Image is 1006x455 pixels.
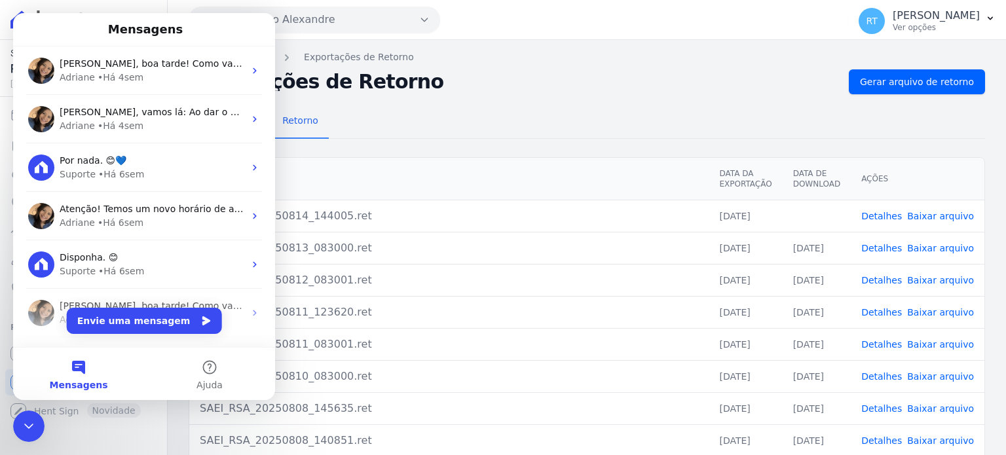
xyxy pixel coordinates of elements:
[47,203,82,217] div: Adriane
[47,239,105,249] span: Disponha. 😊
[860,75,974,88] span: Gerar arquivo de retorno
[84,58,130,71] div: • Há 4sem
[709,200,782,232] td: [DATE]
[907,211,974,221] a: Baixar arquivo
[84,203,130,217] div: • Há 6sem
[866,16,877,26] span: RT
[783,232,851,264] td: [DATE]
[47,251,83,265] div: Suporte
[200,272,698,288] div: SAEI_RSA_20250812_083001.ret
[893,9,980,22] p: [PERSON_NAME]
[15,238,41,264] img: Profile image for Suporte
[85,155,131,168] div: • Há 6sem
[15,45,41,71] img: Profile image for Adriane
[200,433,698,448] div: SAEI_RSA_20250808_140851.ret
[709,264,782,296] td: [DATE]
[200,401,698,416] div: SAEI_RSA_20250808_145635.ret
[861,435,902,446] a: Detalhes
[861,371,902,382] a: Detalhes
[849,69,985,94] a: Gerar arquivo de retorno
[47,300,82,314] div: Adriane
[131,335,262,387] button: Ajuda
[5,102,162,128] a: Cobranças
[861,275,902,285] a: Detalhes
[5,217,162,244] a: Troca de Arquivos
[907,243,974,253] a: Baixar arquivo
[709,392,782,424] td: [DATE]
[5,369,162,395] a: Conta Hent Novidade
[15,93,41,119] img: Profile image for Adriane
[851,158,984,200] th: Ações
[893,22,980,33] p: Ver opções
[5,275,162,301] a: Negativação
[47,106,82,120] div: Adriane
[5,246,162,272] a: Clientes
[200,304,698,320] div: SAEI_RSA_20250811_123620.ret
[13,410,45,442] iframe: Intercom live chat
[47,155,83,168] div: Suporte
[783,264,851,296] td: [DATE]
[274,107,326,134] span: Retorno
[47,58,82,71] div: Adriane
[189,73,838,91] h2: Exportações de Retorno
[15,190,41,216] img: Profile image for Adriane
[907,435,974,446] a: Baixar arquivo
[783,360,851,392] td: [DATE]
[15,141,41,168] img: Profile image for Suporte
[200,369,698,384] div: SAEI_RSA_20250810_083000.ret
[907,371,974,382] a: Baixar arquivo
[861,307,902,318] a: Detalhes
[907,307,974,318] a: Baixar arquivo
[10,319,157,335] div: Plataformas
[189,158,709,200] th: Arquivo
[13,13,275,400] iframe: Intercom live chat
[304,50,414,64] a: Exportações de Retorno
[907,275,974,285] a: Baixar arquivo
[861,243,902,253] a: Detalhes
[5,189,162,215] a: Pagamentos
[709,360,782,392] td: [DATE]
[709,232,782,264] td: [DATE]
[10,60,141,78] span: R$ 5.046,35
[10,102,157,424] nav: Sidebar
[709,158,782,200] th: Data da Exportação
[37,367,95,376] span: Mensagens
[848,3,1006,39] button: RT [PERSON_NAME] Ver opções
[84,106,130,120] div: • Há 4sem
[907,403,974,414] a: Baixar arquivo
[200,337,698,352] div: SAEI_RSA_20250811_083001.ret
[907,339,974,350] a: Baixar arquivo
[783,296,851,328] td: [DATE]
[5,131,162,157] a: Extrato
[709,328,782,360] td: [DATE]
[200,208,698,224] div: SAEI_RSA_20250814_144005.ret
[15,287,41,313] img: Profile image for Adriane
[183,367,210,376] span: Ajuda
[861,339,902,350] a: Detalhes
[189,7,440,33] button: Residencial Sto Alexandre
[10,46,141,60] span: Saldo atual
[861,211,902,221] a: Detalhes
[783,392,851,424] td: [DATE]
[54,295,209,321] button: Envie uma mensagem
[861,403,902,414] a: Detalhes
[272,105,329,139] a: Retorno
[5,160,162,186] a: Nova transferência
[709,296,782,328] td: [DATE]
[200,240,698,256] div: SAEI_RSA_20250813_083000.ret
[47,142,113,153] span: Por nada. 😊💙
[10,78,141,90] span: [DATE] 14:40
[783,328,851,360] td: [DATE]
[85,251,131,265] div: • Há 6sem
[783,158,851,200] th: Data de Download
[189,50,985,64] nav: Breadcrumb
[5,340,162,367] a: Recebíveis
